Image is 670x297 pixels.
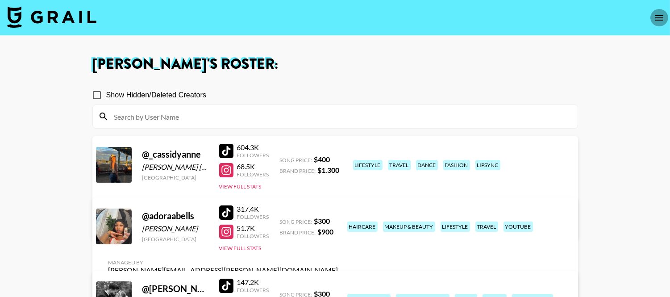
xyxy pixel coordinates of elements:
span: Song Price: [280,157,312,163]
button: open drawer [650,9,668,27]
div: Followers [237,287,269,293]
div: 604.3K [237,143,269,152]
div: travel [475,222,498,232]
div: [GEOGRAPHIC_DATA] [142,174,208,181]
div: haircare [347,222,378,232]
div: @ [PERSON_NAME].[PERSON_NAME] [142,283,208,294]
div: 68.5K [237,162,269,171]
div: lifestyle [353,160,383,170]
div: [PERSON_NAME][EMAIL_ADDRESS][PERSON_NAME][DOMAIN_NAME] [108,266,338,275]
div: 147.2K [237,278,269,287]
h1: [PERSON_NAME] 's Roster: [92,57,578,71]
strong: $ 300 [314,217,330,225]
div: @ adoraabells [142,210,208,222]
strong: $ 400 [314,155,330,163]
div: youtube [504,222,533,232]
div: 317.4K [237,205,269,213]
div: Followers [237,233,269,239]
span: Brand Price: [280,229,316,236]
div: travel [388,160,411,170]
div: @ _cassidyanne [142,149,208,160]
div: [PERSON_NAME] [PERSON_NAME] [142,163,208,172]
div: [PERSON_NAME] [142,224,208,233]
div: Followers [237,171,269,178]
strong: $ 1.300 [318,166,340,174]
input: Search by User Name [109,109,572,124]
div: Followers [237,152,269,159]
button: View Full Stats [219,183,262,190]
div: dance [416,160,438,170]
div: [GEOGRAPHIC_DATA] [142,236,208,243]
div: makeup & beauty [383,222,435,232]
div: lipsync [475,160,500,170]
button: View Full Stats [219,245,262,251]
img: Grail Talent [7,6,96,28]
span: Show Hidden/Deleted Creators [106,90,207,100]
div: Managed By [108,259,338,266]
span: Song Price: [280,218,312,225]
strong: $ 900 [318,227,334,236]
div: 51.7K [237,224,269,233]
div: lifestyle [441,222,470,232]
span: Brand Price: [280,167,316,174]
div: fashion [443,160,470,170]
div: Followers [237,213,269,220]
